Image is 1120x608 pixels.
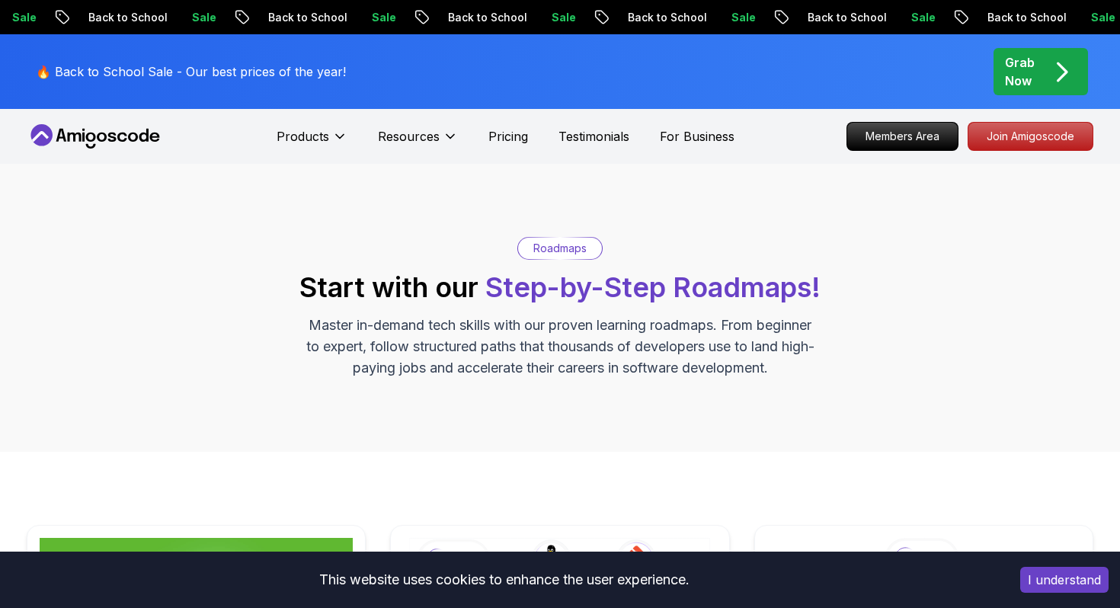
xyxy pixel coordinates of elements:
p: Products [277,127,329,146]
p: Back to School [975,10,1079,25]
p: Back to School [795,10,899,25]
p: Sale [539,10,588,25]
p: Back to School [436,10,539,25]
a: For Business [660,127,734,146]
button: Products [277,127,347,158]
p: Master in-demand tech skills with our proven learning roadmaps. From beginner to expert, follow s... [304,315,816,379]
p: Grab Now [1005,53,1035,90]
p: Resources [378,127,440,146]
h2: Start with our [299,272,821,302]
span: Step-by-Step Roadmaps! [485,270,821,304]
a: Testimonials [558,127,629,146]
p: Sale [360,10,408,25]
a: Pricing [488,127,528,146]
a: Join Amigoscode [968,122,1093,151]
p: Join Amigoscode [968,123,1093,150]
p: Sale [899,10,948,25]
p: Roadmaps [533,241,587,256]
button: Resources [378,127,458,158]
p: Sale [719,10,768,25]
p: Back to School [616,10,719,25]
p: Back to School [76,10,180,25]
p: Sale [180,10,229,25]
p: 🔥 Back to School Sale - Our best prices of the year! [36,62,346,81]
button: Accept cookies [1020,567,1109,593]
p: Members Area [847,123,958,150]
p: Back to School [256,10,360,25]
a: Members Area [846,122,958,151]
div: This website uses cookies to enhance the user experience. [11,563,997,597]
